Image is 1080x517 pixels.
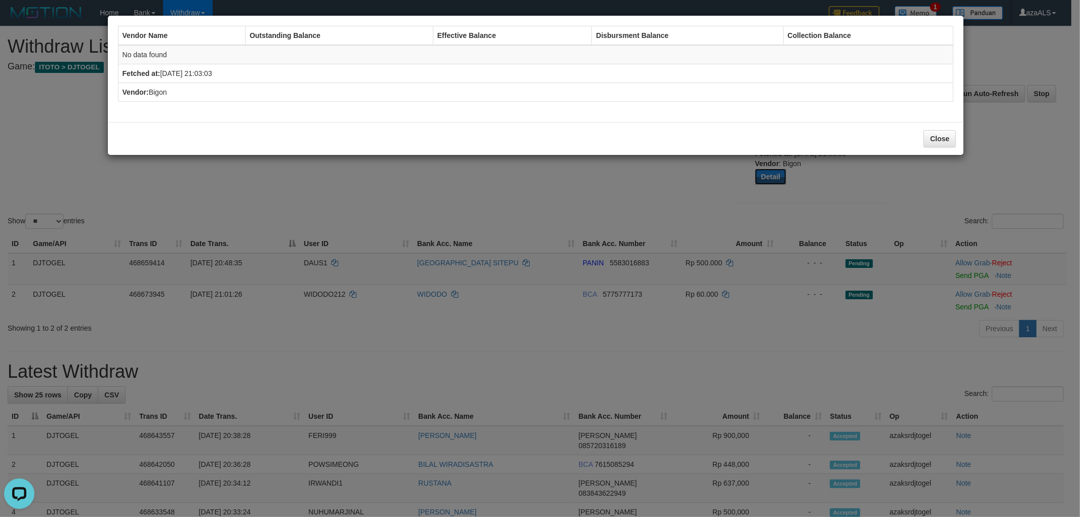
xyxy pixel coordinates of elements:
[123,69,161,77] b: Fetched at:
[592,26,783,46] th: Disbursment Balance
[783,26,953,46] th: Collection Balance
[118,45,953,64] td: No data found
[4,4,34,34] button: Open LiveChat chat widget
[118,83,953,102] td: Bigon
[118,64,953,83] td: [DATE] 21:03:03
[433,26,592,46] th: Effective Balance
[118,26,245,46] th: Vendor Name
[924,130,956,147] button: Close
[123,88,149,96] b: Vendor:
[245,26,433,46] th: Outstanding Balance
